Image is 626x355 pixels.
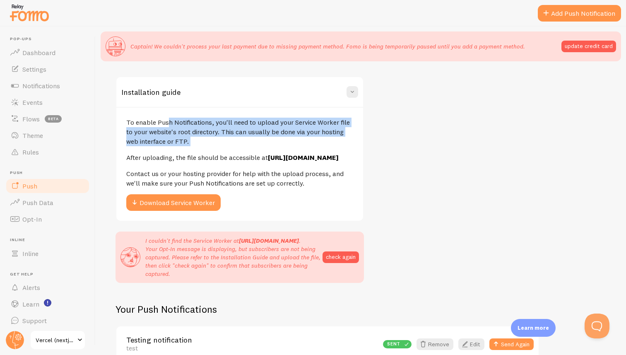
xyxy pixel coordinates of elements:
button: Remove [417,338,453,350]
p: Captain! We couldn't process your last payment due to missing payment method. Fomo is being tempo... [130,42,525,51]
span: Pop-ups [10,36,90,42]
a: Events [5,94,90,111]
a: Dashboard [5,44,90,61]
a: Settings [5,61,90,77]
img: fomo-relay-logo-orange.svg [9,2,50,23]
span: beta [45,115,62,123]
p: Contact us or your hosting provider for help with the upload process, and we'll make sure your Pu... [126,169,353,188]
iframe: Help Scout Beacon - Open [585,314,609,338]
a: Opt-In [5,211,90,227]
button: check again [323,251,359,263]
span: Rules [22,148,39,156]
a: Push [5,178,90,194]
span: Alerts [22,283,40,292]
span: Inline [10,237,90,243]
p: After uploading, the file should be accessible at [126,153,353,162]
strong: [URL][DOMAIN_NAME] [239,237,299,244]
span: Opt-In [22,215,42,223]
a: Theme [5,127,90,144]
span: Flows [22,115,40,123]
a: Alerts [5,279,90,296]
span: Get Help [10,272,90,277]
div: Sent [383,340,412,348]
h2: Your Push Notifications [116,303,539,316]
a: Learn [5,296,90,312]
button: Download Service Worker [126,194,221,211]
span: Notifications [22,82,60,90]
a: Flows beta [5,111,90,127]
span: Vercel (nextjs Boilerplate Three Xi 61) [36,335,75,345]
span: Support [22,316,47,325]
a: Push Data [5,194,90,211]
span: Push [10,170,90,176]
a: Vercel (nextjs Boilerplate Three Xi 61) [30,330,86,350]
span: Push [22,182,37,190]
span: Theme [22,131,43,140]
h3: Installation guide [121,87,181,97]
span: Learn [22,300,39,308]
span: Push Data [22,198,53,207]
svg: <p>Watch New Feature Tutorials!</p> [44,299,51,307]
p: Learn more [518,324,549,332]
a: Inline [5,245,90,262]
a: [URL][DOMAIN_NAME] [268,153,339,162]
span: Events [22,98,43,106]
a: Edit [458,338,484,350]
a: Notifications [5,77,90,94]
a: Rules [5,144,90,160]
span: Inline [22,249,39,258]
span: Settings [22,65,46,73]
a: Testing notification [126,336,378,344]
button: Send Again [489,338,534,350]
p: To enable Push Notifications, you'll need to upload your Service Worker file to your website's ro... [126,118,353,146]
div: test [126,344,378,352]
div: Learn more [511,319,556,337]
a: Support [5,312,90,329]
span: Dashboard [22,48,55,57]
button: update credit card [561,41,616,52]
p: I couldn't find the Service Worker at . Your Opt-In message is displaying, but subscribers are no... [145,237,323,278]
